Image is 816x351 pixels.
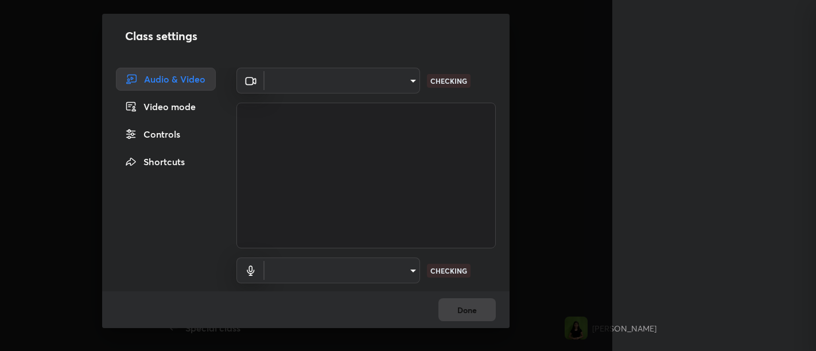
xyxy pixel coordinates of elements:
div: ​ [265,68,420,93]
div: [PERSON_NAME] [592,322,656,334]
div: ​ [265,258,420,283]
p: CHECKING [430,266,467,276]
div: Video mode [116,95,216,118]
div: Shortcuts [116,150,216,173]
h2: Class settings [125,28,197,45]
div: Controls [116,123,216,146]
div: Audio & Video [116,68,216,91]
p: CHECKING [430,76,467,86]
